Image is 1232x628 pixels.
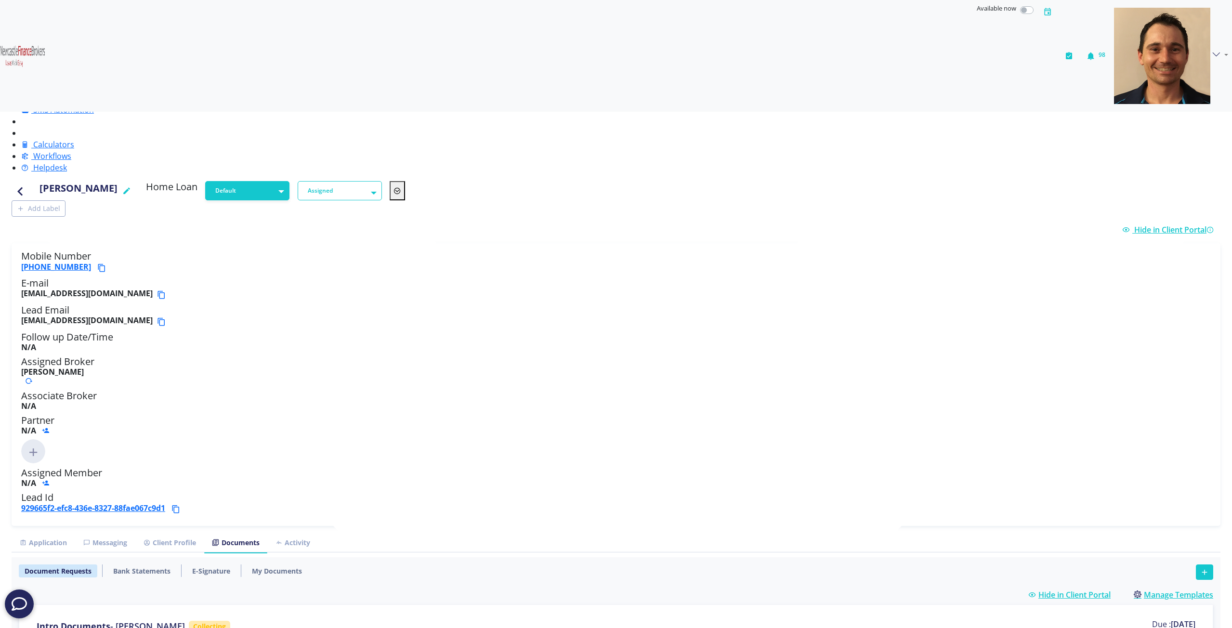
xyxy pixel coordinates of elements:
a: Messaging [75,533,135,552]
span: Helpdesk [33,162,67,173]
img: d9df0ad3-c6af-46dd-a355-72ef7f6afda3-637400917012654623.png [1114,8,1210,104]
a: Client Profile [135,533,204,552]
h5: E-mail [21,277,1211,301]
a: Activity [267,533,318,552]
a: Helpdesk [21,162,67,173]
img: Click to add new member [21,439,45,463]
b: N/A [21,478,36,488]
a: Workflows [21,151,71,161]
h5: Mobile Number [21,250,1211,274]
a: 929665f2-efc8-436e-8327-88fae067c9d1 [21,503,165,513]
h5: Lead Email [21,304,1211,327]
button: Default [205,181,289,200]
span: 98 [1099,51,1105,59]
a: SMS Automation [21,105,94,115]
a: Document Requests [19,564,97,577]
a: Documents [204,533,267,552]
b: [EMAIL_ADDRESS][DOMAIN_NAME] [21,289,153,301]
h5: Lead Id [21,492,1211,515]
a: Manage Templates [1134,589,1213,600]
a: Calculators [21,139,74,150]
b: [PERSON_NAME] [21,366,84,377]
a: My Documents [246,564,308,577]
span: Available now [977,4,1016,13]
button: 98 [1082,4,1110,108]
b: N/A [21,401,36,411]
a: Hide in Client Portal [1122,224,1217,235]
button: Add Label [12,200,66,217]
button: Assigned [298,181,382,200]
h5: Assigned Broker [21,356,1211,386]
a: Bank Statements [107,564,176,577]
b: N/A [21,425,36,436]
h5: Home Loan [146,181,197,196]
button: Copy lead id [171,503,184,515]
a: Application [12,533,75,552]
span: Hide in Client Portal [1134,224,1217,235]
b: [EMAIL_ADDRESS][DOMAIN_NAME] [21,316,153,327]
a: [PHONE_NUMBER] [21,262,91,272]
button: Copy email [157,289,170,301]
a: E-Signature [186,564,236,577]
h5: Associate Broker [21,390,1211,411]
span: Calculators [33,139,74,150]
b: N/A [21,342,36,353]
button: Copy email [157,316,170,327]
button: Copy phone [97,262,110,274]
h5: Partner [21,415,1211,435]
h5: Assigned Member [21,467,1211,488]
a: Hide in Client Portal [1028,589,1111,600]
h4: [PERSON_NAME] [39,181,118,200]
span: Workflows [33,151,71,161]
span: Follow up Date/Time [21,330,113,343]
